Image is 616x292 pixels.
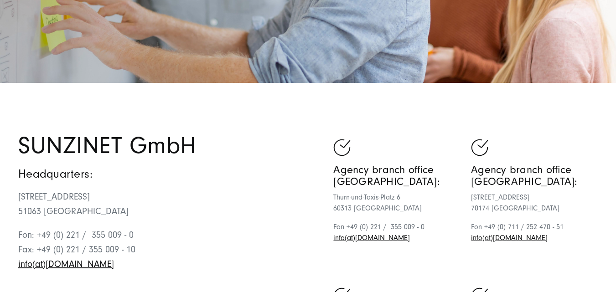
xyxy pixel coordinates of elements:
a: Schreiben Sie eine E-Mail an sunzinet [333,234,410,242]
p: Thurn-und-Taxis-Platz 6 60313 [GEOGRAPHIC_DATA] [333,192,460,214]
a: Schreiben Sie eine E-Mail an sunzinet [18,259,114,269]
h4: Headquarters: [18,168,308,180]
p: Fon: +49 (0) 221 / 355 009 - 0 Fax: +49 (0) 221 / 355 009 - 10 [18,228,308,272]
p: Fon +49 (0) 711 / 252 470 - 51 [471,221,598,243]
h5: Agency branch office [GEOGRAPHIC_DATA]: [471,164,598,187]
h5: Agency branch office [GEOGRAPHIC_DATA]: [333,164,460,187]
p: [STREET_ADDRESS] 70174 [GEOGRAPHIC_DATA] [471,192,598,214]
h1: SUNZINET GmbH [18,134,308,157]
p: [STREET_ADDRESS] 51063 [GEOGRAPHIC_DATA] [18,190,308,219]
p: Fon +49 (0) 221 / 355 009 - 0 [333,221,460,243]
a: Schreiben Sie eine E-Mail an sunzinet [471,234,548,242]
